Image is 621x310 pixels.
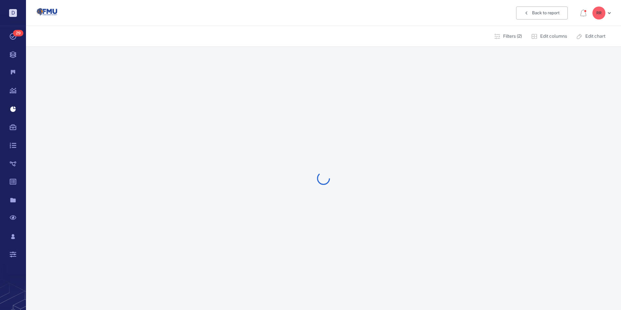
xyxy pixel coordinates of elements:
[9,9,17,17] p: D
[490,29,527,44] button: Filters (2)
[36,2,57,25] a: Go home
[13,30,23,36] span: 29
[503,33,522,40] p: Filters (2)
[592,6,605,19] div: R R
[516,6,568,19] button: Back to report
[592,6,613,19] button: RR
[527,29,572,44] button: Edit columns
[585,33,605,40] p: Edit chart
[540,33,567,40] p: Edit columns
[572,29,611,44] button: Edit chart
[36,2,57,22] img: Florida Memorial University logo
